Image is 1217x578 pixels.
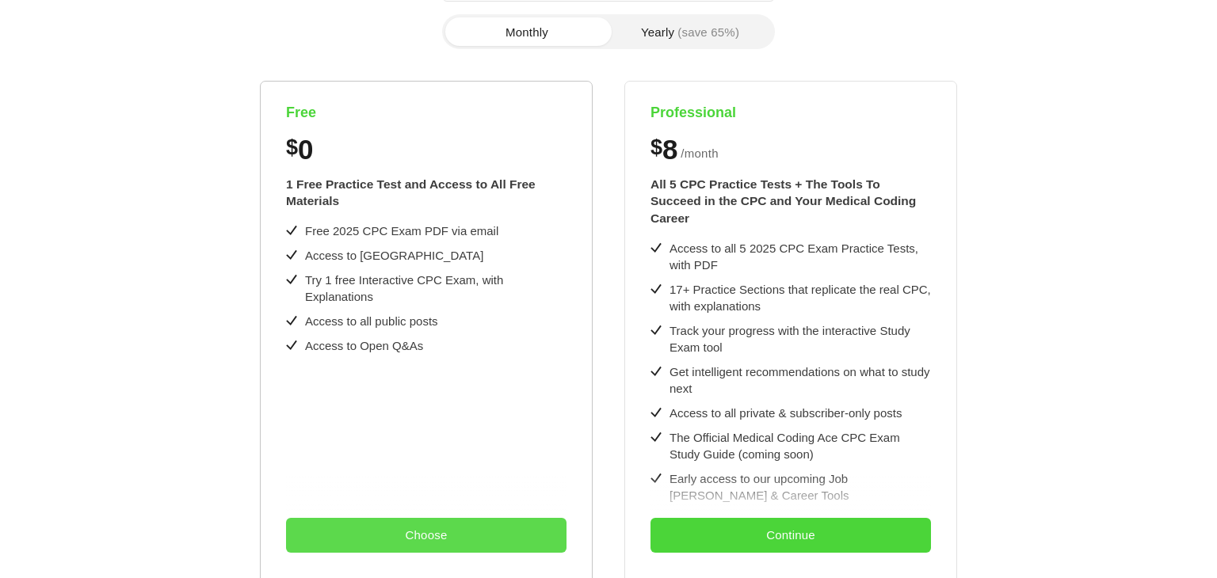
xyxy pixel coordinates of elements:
div: The Official Medical Coding Ace CPC Exam Study Guide (coming soon) [670,429,931,462]
div: Access to Open Q&As [305,337,423,354]
div: 17+ Practice Sections that replicate the real CPC, with explanations [670,281,931,314]
div: Access to all private & subscriber-only posts [670,405,902,421]
h4: Free [286,104,567,122]
button: Continue [650,518,931,553]
button: Yearly(save 65%) [608,17,772,46]
div: Track your progress with the interactive Study Exam tool [670,322,931,356]
span: (save 65%) [677,26,739,38]
div: Early access to our upcoming Job [PERSON_NAME] & Career Tools [670,470,931,504]
div: Free 2025 CPC Exam PDF via email [305,222,498,239]
h4: Professional [650,104,931,122]
div: Access to all public posts [305,313,438,329]
button: Choose [286,518,567,553]
div: All 5 CPC Practice Tests + The Tools To Succeed in the CPC and Your Medical Coding Career [650,176,931,227]
div: 1 Free Practice Test and Access to All Free Materials [286,176,567,210]
button: Monthly [445,17,608,46]
div: Access to [GEOGRAPHIC_DATA] [305,247,483,264]
div: Access to all 5 2025 CPC Exam Practice Tests, with PDF [670,240,931,273]
span: 0 [298,135,312,163]
div: Get intelligent recommendations on what to study next [670,363,931,397]
span: 8 [662,135,677,163]
span: $ [650,135,662,160]
span: / month [681,144,719,163]
div: Try 1 free Interactive CPC Exam, with Explanations [305,272,567,305]
span: $ [286,135,298,160]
